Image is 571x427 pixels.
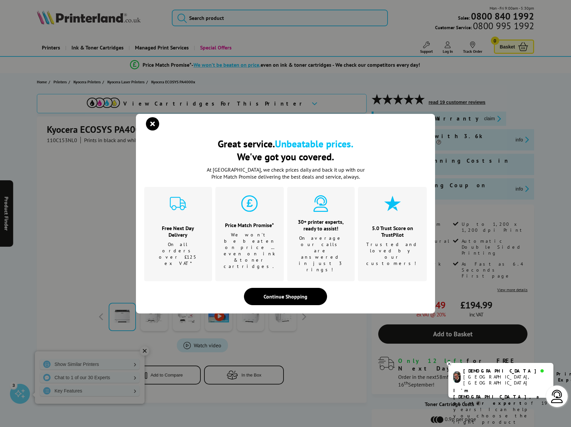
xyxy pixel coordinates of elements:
p: On average our calls are answered in just 3 rings! [295,235,347,273]
img: expert-cyan.svg [312,195,329,212]
p: of 19 years! I can help you choose the right product [453,387,548,425]
div: [GEOGRAPHIC_DATA], [GEOGRAPHIC_DATA] [463,374,548,386]
h3: 5.0 Trust Score on TrustPilot [366,225,418,238]
img: price-promise-cyan.svg [241,195,258,212]
p: At [GEOGRAPHIC_DATA], we check prices daily and back it up with our Price Match Promise deliverin... [202,166,369,180]
h3: Free Next Day Delivery [153,225,204,238]
b: I'm [DEMOGRAPHIC_DATA], a printer expert [453,387,541,406]
img: chris-livechat.png [453,371,461,383]
h3: 30+ printer experts, ready to assist! [295,218,347,232]
img: user-headset-light.svg [550,390,564,403]
div: [DEMOGRAPHIC_DATA] [463,368,548,374]
img: star-cyan.svg [384,195,401,212]
p: We won't be beaten on price …even on ink & toner cartridges. [224,232,276,270]
h2: Great service. We've got you covered. [144,137,427,163]
div: Continue Shopping [244,288,327,305]
b: Unbeatable prices. [275,137,353,150]
button: close modal [148,119,158,129]
p: Trusted and loved by our customers! [366,241,418,267]
h3: Price Match Promise* [224,222,276,228]
img: delivery-cyan.svg [170,195,186,212]
p: On all orders over £125 ex VAT* [153,241,204,267]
